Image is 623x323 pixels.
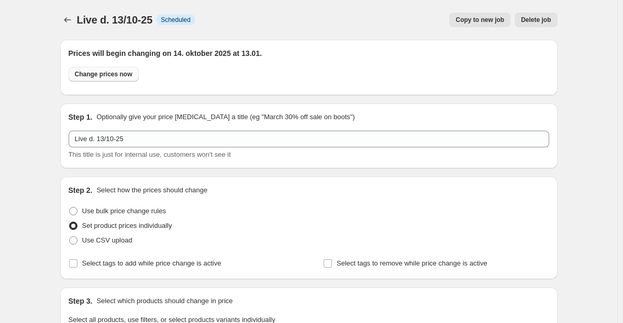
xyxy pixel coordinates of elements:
[69,67,139,82] button: Change prices now
[521,16,551,24] span: Delete job
[82,236,132,244] span: Use CSV upload
[69,112,93,122] h2: Step 1.
[69,185,93,195] h2: Step 2.
[515,13,557,27] button: Delete job
[82,259,221,267] span: Select tags to add while price change is active
[69,48,549,59] h2: Prices will begin changing on 14. oktober 2025 at 13.01.
[82,207,166,215] span: Use bulk price change rules
[69,296,93,306] h2: Step 3.
[77,14,153,26] span: Live d. 13/10-25
[455,16,504,24] span: Copy to new job
[96,185,207,195] p: Select how the prices should change
[161,16,191,24] span: Scheduled
[60,13,75,27] button: Price change jobs
[69,131,549,147] input: 30% off holiday sale
[82,222,172,229] span: Set product prices individually
[337,259,487,267] span: Select tags to remove while price change is active
[75,70,132,78] span: Change prices now
[449,13,510,27] button: Copy to new job
[69,151,231,158] span: This title is just for internal use, customers won't see it
[96,296,232,306] p: Select which products should change in price
[96,112,354,122] p: Optionally give your price [MEDICAL_DATA] a title (eg "March 30% off sale on boots")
